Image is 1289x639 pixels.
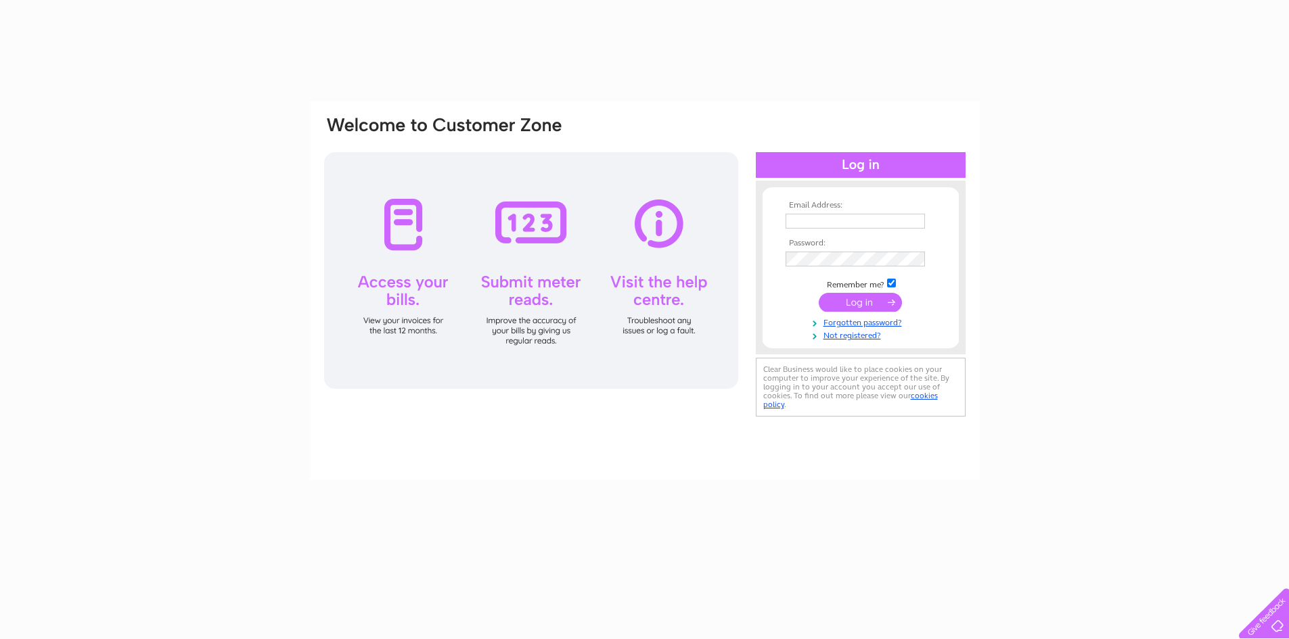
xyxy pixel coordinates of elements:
[782,277,939,290] td: Remember me?
[782,201,939,210] th: Email Address:
[756,358,966,417] div: Clear Business would like to place cookies on your computer to improve your experience of the sit...
[786,328,939,341] a: Not registered?
[763,391,938,409] a: cookies policy
[819,293,902,312] input: Submit
[786,315,939,328] a: Forgotten password?
[782,239,939,248] th: Password:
